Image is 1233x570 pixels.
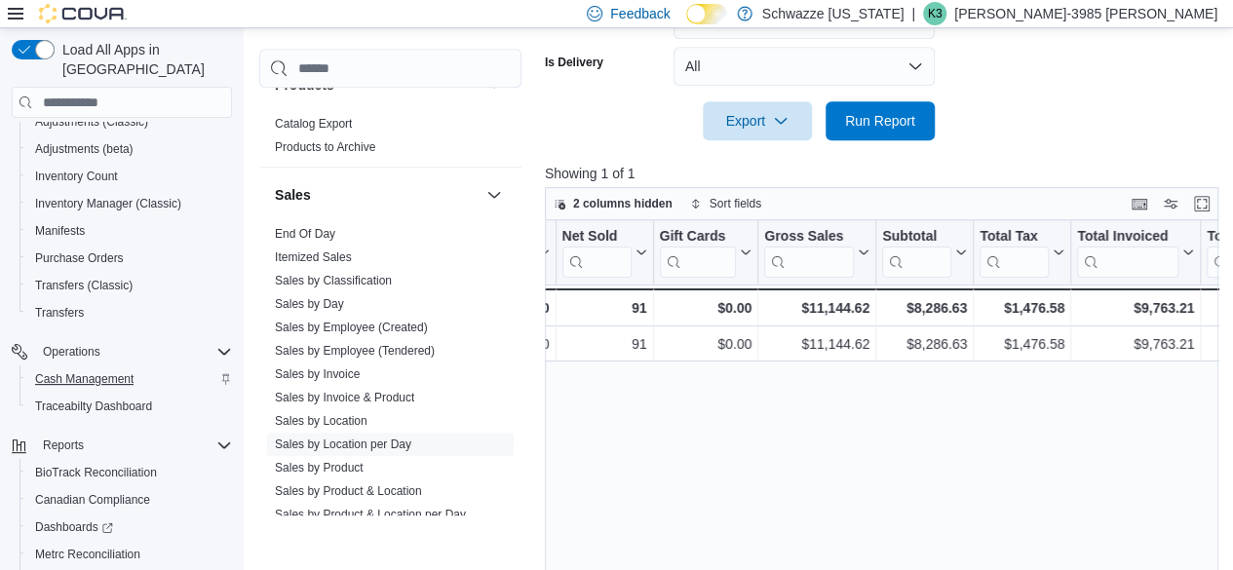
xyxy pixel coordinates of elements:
button: Enter fullscreen [1190,192,1214,215]
a: Catalog Export [275,117,352,131]
a: Metrc Reconciliation [27,543,148,566]
button: Sort fields [682,192,769,215]
span: Inventory Count [35,169,118,184]
button: Display options [1159,192,1182,215]
span: Adjustments (beta) [27,137,232,161]
p: Schwazze [US_STATE] [762,2,905,25]
span: Dashboards [35,519,113,535]
div: $0.00 [659,296,751,320]
button: Inventory Manager (Classic) [19,190,240,217]
button: Total Tax [980,228,1064,278]
label: Is Delivery [545,55,603,70]
a: Sales by Day [275,297,344,311]
button: Inventory Count [19,163,240,190]
span: Metrc Reconciliation [27,543,232,566]
span: Purchase Orders [35,250,124,266]
a: Sales by Invoice [275,367,360,381]
button: Adjustments (beta) [19,135,240,163]
div: 91 [561,332,646,356]
span: Sales by Location per Day [275,437,411,452]
span: Purchase Orders [27,247,232,270]
button: Gross Sales [764,228,869,278]
p: | [911,2,915,25]
span: Transfers [35,305,84,321]
span: Adjustments (Classic) [27,110,232,133]
button: Sales [275,185,479,205]
button: Purchase Orders [19,245,240,272]
p: Showing 1 of 1 [545,164,1225,183]
a: Inventory Count [27,165,126,188]
span: Transfers (Classic) [35,278,133,293]
span: Canadian Compliance [35,492,150,508]
span: Run Report [845,111,915,131]
a: Sales by Classification [275,274,392,287]
div: Gross Sales [764,228,854,247]
a: Transfers [27,301,92,324]
div: Subtotal [882,228,951,247]
span: Canadian Compliance [27,488,232,512]
a: Products to Archive [275,140,375,154]
button: Canadian Compliance [19,486,240,513]
a: Inventory Manager (Classic) [27,192,189,215]
span: Products to Archive [275,139,375,155]
span: Inventory Manager (Classic) [27,192,232,215]
div: $1,476.58 [980,296,1064,320]
div: Net Sold [561,228,631,278]
div: Sales [259,222,521,557]
button: 2 columns hidden [546,192,680,215]
div: Subtotal [882,228,951,278]
button: Reports [35,434,92,457]
a: Sales by Employee (Created) [275,321,428,334]
button: BioTrack Reconciliation [19,459,240,486]
a: Manifests [27,219,93,243]
a: Sales by Location [275,414,367,428]
span: K3 [928,2,943,25]
div: Total Invoiced [1077,228,1178,278]
a: Cash Management [27,367,141,391]
button: Operations [35,340,108,363]
button: Manifests [19,217,240,245]
span: BioTrack Reconciliation [27,461,232,484]
a: Sales by Location per Day [275,437,411,451]
div: Products [259,112,521,167]
div: $11,144.62 [764,332,869,356]
div: 0 [443,332,549,356]
a: Traceabilty Dashboard [27,395,160,418]
div: Kandice-3985 Marquez [923,2,946,25]
span: Transfers (Classic) [27,274,232,297]
div: $0.00 [659,332,751,356]
span: Itemized Sales [275,249,352,265]
button: Export [703,101,812,140]
button: Cash Management [19,365,240,393]
button: Transfers (Classic) [19,272,240,299]
button: Run Report [826,101,935,140]
button: Transfers [19,299,240,326]
div: Total Tax [980,228,1049,278]
span: Traceabilty Dashboard [35,399,152,414]
div: 0 [443,296,549,320]
button: All [674,47,935,86]
button: Traceabilty Dashboard [19,393,240,420]
div: $9,763.21 [1077,332,1194,356]
span: Manifests [35,223,85,239]
button: Total Invoiced [1077,228,1194,278]
span: Inventory Manager (Classic) [35,196,181,211]
a: Dashboards [27,515,121,539]
img: Cova [39,4,127,23]
div: $9,763.21 [1077,296,1194,320]
span: Cash Management [27,367,232,391]
span: Sales by Invoice & Product [275,390,414,405]
span: Sales by Location [275,413,367,429]
div: 91 [561,296,646,320]
a: Adjustments (beta) [27,137,141,161]
div: Total Invoiced [1077,228,1178,247]
span: BioTrack Reconciliation [35,465,157,480]
span: Manifests [27,219,232,243]
button: Metrc Reconciliation [19,541,240,568]
button: Gift Cards [659,228,751,278]
span: Transfers [27,301,232,324]
button: Sales [482,183,506,207]
span: Sales by Employee (Tendered) [275,343,435,359]
div: $1,476.58 [980,332,1064,356]
span: End Of Day [275,226,335,242]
